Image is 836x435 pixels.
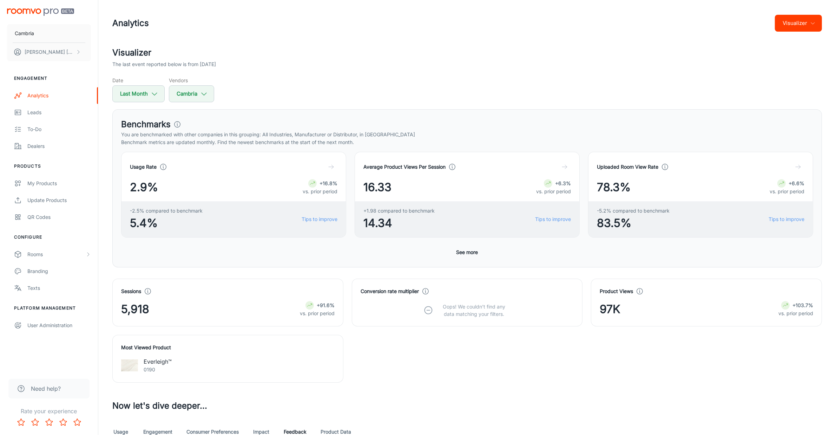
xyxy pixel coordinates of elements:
button: [PERSON_NAME] [PERSON_NAME] [7,43,91,61]
span: Need help? [31,384,61,393]
div: Texts [27,284,91,292]
div: My Products [27,180,91,187]
h4: Uploaded Room View Rate [597,163,658,171]
p: Benchmark metrics are updated monthly. Find the newest benchmarks at the start of the next month. [121,138,813,146]
p: vs. prior period [300,310,335,317]
button: Rate 3 star [42,415,56,429]
button: See more [454,246,481,259]
h5: Vendors [169,77,214,84]
p: The last event reported below is from [DATE] [112,60,216,68]
div: User Administration [27,322,91,329]
h2: Visualizer [112,46,822,59]
strong: +91.6% [317,302,335,308]
p: [PERSON_NAME] [PERSON_NAME] [25,48,74,56]
div: Update Products [27,196,91,204]
div: To-do [27,125,91,133]
p: vs. prior period [778,310,813,317]
span: -2.5% compared to benchmark [130,207,203,215]
span: 2.9% [130,179,158,196]
button: Rate 1 star [14,415,28,429]
p: 0190 [144,366,172,374]
div: QR Codes [27,213,91,221]
span: 97K [600,301,620,318]
h4: Most Viewed Product [121,344,335,351]
h3: Now let's dive deeper... [112,400,822,412]
div: Dealers [27,142,91,150]
h4: Sessions [121,287,141,295]
a: Tips to improve [535,215,571,223]
div: Leads [27,109,91,116]
span: 5.4% [130,215,203,232]
button: Rate 2 star [28,415,42,429]
span: 83.5% [597,215,670,232]
strong: +103.7% [792,302,813,308]
span: 5,918 [121,301,149,318]
strong: +16.8% [320,180,337,186]
p: Oops! We couldn’t find any data matching your filters. [437,303,511,318]
span: 16.33 [363,179,391,196]
h5: Date [112,77,165,84]
div: Rooms [27,251,85,258]
button: Cambria [7,24,91,43]
img: Everleigh™ [121,357,138,374]
h3: Benchmarks [121,118,171,131]
p: Everleigh™ [144,357,172,366]
p: You are benchmarked with other companies in this grouping: All Industries, Manufacturer or Distri... [121,131,813,138]
span: 78.3% [597,179,631,196]
p: Rate your experience [6,407,92,415]
p: Cambria [15,30,34,37]
div: Analytics [27,92,91,99]
p: vs. prior period [303,188,337,195]
button: Rate 4 star [56,415,70,429]
button: Visualizer [775,15,822,32]
p: vs. prior period [770,188,804,195]
span: +1.98 compared to benchmark [363,207,435,215]
img: Roomvo PRO Beta [7,8,74,16]
strong: +6.3% [555,180,571,186]
button: Rate 5 star [70,415,84,429]
span: 14.34 [363,215,435,232]
h1: Analytics [112,17,149,30]
h4: Conversion rate multiplier [361,287,419,295]
a: Tips to improve [769,215,804,223]
a: Tips to improve [302,215,337,223]
h4: Product Views [600,287,633,295]
button: Cambria [169,85,214,102]
h4: Average Product Views Per Session [363,163,446,171]
p: vs. prior period [536,188,571,195]
h4: Usage Rate [130,163,157,171]
div: Branding [27,267,91,275]
button: Last Month [112,85,165,102]
strong: +6.6% [789,180,804,186]
span: -5.2% compared to benchmark [597,207,670,215]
